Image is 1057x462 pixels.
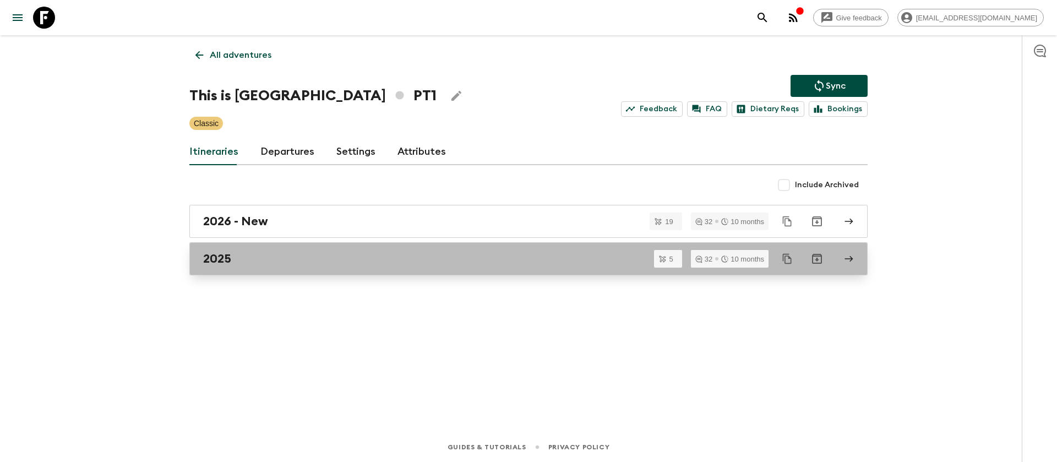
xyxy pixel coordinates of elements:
a: Guides & Tutorials [448,441,526,453]
div: [EMAIL_ADDRESS][DOMAIN_NAME] [897,9,1044,26]
h2: 2025 [203,252,231,266]
a: Bookings [809,101,868,117]
div: 32 [695,218,712,225]
a: Attributes [397,139,446,165]
div: 10 months [721,256,764,263]
h1: This is [GEOGRAPHIC_DATA] PT1 [189,85,437,107]
button: Archive [806,210,828,232]
a: Departures [260,139,314,165]
a: All adventures [189,44,277,66]
a: Settings [336,139,375,165]
button: Duplicate [777,211,797,231]
p: All adventures [210,48,271,62]
span: 5 [663,256,680,263]
button: Duplicate [777,249,797,269]
a: 2026 - New [189,205,868,238]
h2: 2026 - New [203,214,268,229]
button: Sync adventure departures to the booking engine [791,75,868,97]
p: Sync [826,79,846,93]
a: Dietary Reqs [732,101,804,117]
button: menu [7,7,29,29]
p: Classic [194,118,219,129]
div: 32 [695,256,712,263]
button: search adventures [751,7,773,29]
button: Archive [806,248,828,270]
span: Include Archived [795,180,859,191]
a: FAQ [687,101,727,117]
span: 19 [658,218,679,225]
a: Privacy Policy [548,441,609,453]
a: Itineraries [189,139,238,165]
a: Give feedback [813,9,889,26]
span: Give feedback [830,14,888,22]
div: 10 months [721,218,764,225]
a: 2025 [189,242,868,275]
a: Feedback [621,101,683,117]
span: [EMAIL_ADDRESS][DOMAIN_NAME] [910,14,1043,22]
button: Edit Adventure Title [445,85,467,107]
